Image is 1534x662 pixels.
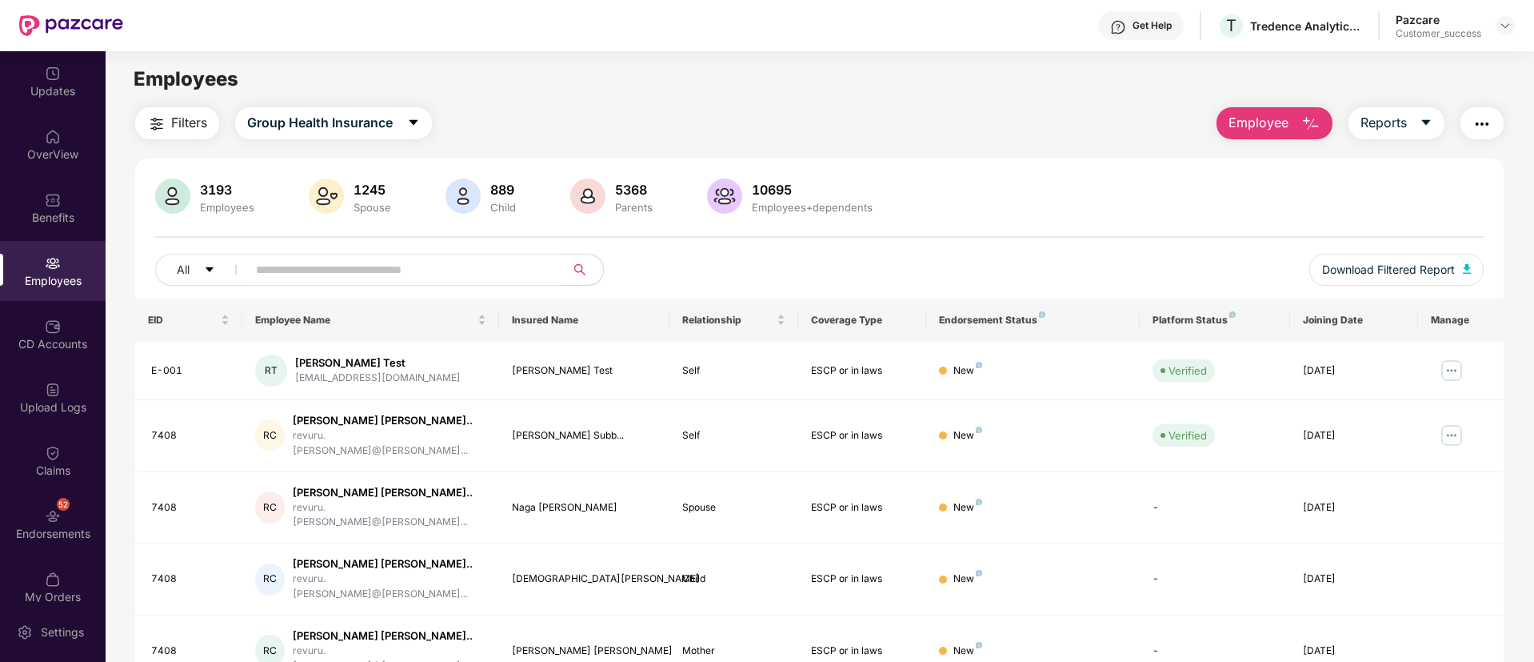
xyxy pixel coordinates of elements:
[255,314,474,327] span: Employee Name
[255,491,285,524] div: RC
[1303,572,1405,587] div: [DATE]
[45,382,61,398] img: svg+xml;base64,PHN2ZyBpZD0iVXBsb2FkX0xvZ3MiIGRhdGEtbmFtZT0iVXBsb2FkIExvZ3MiIHhtbG5zPSJodHRwOi8vd3...
[148,314,218,327] span: EID
[1290,299,1418,342] th: Joining Date
[36,624,89,640] div: Settings
[155,254,253,286] button: Allcaret-down
[293,556,486,572] div: [PERSON_NAME] [PERSON_NAME]..
[1133,19,1172,32] div: Get Help
[1229,311,1236,318] img: svg+xml;base64,PHN2ZyB4bWxucz0iaHR0cDovL3d3dy53My5vcmcvMjAwMC9zdmciIHdpZHRoPSI4IiBoZWlnaHQ9IjgiIH...
[976,427,982,433] img: svg+xml;base64,PHN2ZyB4bWxucz0iaHR0cDovL3d3dy53My5vcmcvMjAwMC9zdmciIHdpZHRoPSI4IiBoZWlnaHQ9IjgiIH...
[512,500,657,516] div: Naga [PERSON_NAME]
[512,572,657,587] div: [DEMOGRAPHIC_DATA][PERSON_NAME]
[811,428,913,443] div: ESCP or in laws
[1322,261,1455,279] span: Download Filtered Report
[445,179,481,214] img: svg+xml;base64,PHN2ZyB4bWxucz0iaHR0cDovL3d3dy53My5vcmcvMjAwMC9zdmciIHhtbG5zOnhsaW5rPSJodHRwOi8vd3...
[811,572,913,587] div: ESCP or in laws
[953,572,982,587] div: New
[1472,114,1492,134] img: svg+xml;base64,PHN2ZyB4bWxucz0iaHR0cDovL3d3dy53My5vcmcvMjAwMC9zdmciIHdpZHRoPSIyNCIgaGVpZ2h0PSIyNC...
[1168,363,1207,379] div: Verified
[293,485,486,500] div: [PERSON_NAME] [PERSON_NAME]..
[811,500,913,516] div: ESCP or in laws
[939,314,1127,327] div: Endorsement Status
[1303,500,1405,516] div: [DATE]
[1396,12,1481,27] div: Pazcare
[707,179,742,214] img: svg+xml;base64,PHN2ZyB4bWxucz0iaHR0cDovL3d3dy53My5vcmcvMjAwMC9zdmciIHhtbG5zOnhsaW5rPSJodHRwOi8vd3...
[45,192,61,208] img: svg+xml;base64,PHN2ZyBpZD0iQmVuZWZpdHMiIHhtbG5zPSJodHRwOi8vd3d3LnczLm9yZy8yMDAwL3N2ZyIgd2lkdGg9Ij...
[255,419,285,451] div: RC
[177,261,190,279] span: All
[976,642,982,648] img: svg+xml;base64,PHN2ZyB4bWxucz0iaHR0cDovL3d3dy53My5vcmcvMjAwMC9zdmciIHdpZHRoPSI4IiBoZWlnaHQ9IjgiIH...
[134,67,238,90] span: Employees
[293,500,486,531] div: revuru.[PERSON_NAME]@[PERSON_NAME]...
[1499,19,1512,32] img: svg+xml;base64,PHN2ZyBpZD0iRHJvcGRvd24tMzJ4MzIiIHhtbG5zPSJodHRwOi8vd3d3LnczLm9yZy8yMDAwL3N2ZyIgd2...
[293,428,486,459] div: revuru.[PERSON_NAME]@[PERSON_NAME]...
[811,363,913,379] div: ESCP or in laws
[309,179,344,214] img: svg+xml;base64,PHN2ZyB4bWxucz0iaHR0cDovL3d3dy53My5vcmcvMjAwMC9zdmciIHhtbG5zOnhsaW5rPSJodHRwOi8vd3...
[1168,427,1207,443] div: Verified
[953,500,982,516] div: New
[45,129,61,145] img: svg+xml;base64,PHN2ZyBpZD0iSG9tZSIgeG1sbnM9Imh0dHA6Ly93d3cudzMub3JnLzIwMDAvc3ZnIiB3aWR0aD0iMjAiIG...
[1418,299,1504,342] th: Manage
[197,201,258,214] div: Employees
[953,363,982,379] div: New
[1140,472,1289,544] td: -
[171,113,207,133] span: Filters
[1110,19,1126,35] img: svg+xml;base64,PHN2ZyBpZD0iSGVscC0zMngzMiIgeG1sbnM9Imh0dHA6Ly93d3cudzMub3JnLzIwMDAvc3ZnIiB3aWR0aD...
[612,182,656,198] div: 5368
[682,572,785,587] div: Child
[45,66,61,82] img: svg+xml;base64,PHN2ZyBpZD0iVXBkYXRlZCIgeG1sbnM9Imh0dHA6Ly93d3cudzMub3JnLzIwMDAvc3ZnIiB3aWR0aD0iMj...
[45,319,61,335] img: svg+xml;base64,PHN2ZyBpZD0iQ0RfQWNjb3VudHMiIGRhdGEtbmFtZT0iQ0QgQWNjb3VudHMiIHhtbG5zPSJodHRwOi8vd3...
[612,201,656,214] div: Parents
[1439,423,1464,448] img: manageButton
[1250,18,1362,34] div: Tredence Analytics Solutions Private Limited
[293,572,486,602] div: revuru.[PERSON_NAME]@[PERSON_NAME]...
[564,263,595,276] span: search
[197,182,258,198] div: 3193
[255,564,285,596] div: RC
[682,644,785,659] div: Mother
[293,628,486,644] div: [PERSON_NAME] [PERSON_NAME]..
[749,201,876,214] div: Employees+dependents
[1140,544,1289,616] td: -
[135,299,242,342] th: EID
[350,182,394,198] div: 1245
[151,363,230,379] div: E-001
[1216,107,1332,139] button: Employee
[235,107,432,139] button: Group Health Insurancecaret-down
[242,299,499,342] th: Employee Name
[1228,113,1288,133] span: Employee
[682,363,785,379] div: Self
[147,114,166,134] img: svg+xml;base64,PHN2ZyB4bWxucz0iaHR0cDovL3d3dy53My5vcmcvMjAwMC9zdmciIHdpZHRoPSIyNCIgaGVpZ2h0PSIyNC...
[499,299,670,342] th: Insured Name
[570,179,605,214] img: svg+xml;base64,PHN2ZyB4bWxucz0iaHR0cDovL3d3dy53My5vcmcvMjAwMC9zdmciIHhtbG5zOnhsaW5rPSJodHRwOi8vd3...
[295,371,461,386] div: [EMAIL_ADDRESS][DOMAIN_NAME]
[1348,107,1444,139] button: Reportscaret-down
[682,314,773,327] span: Relationship
[135,107,219,139] button: Filters
[45,508,61,524] img: svg+xml;base64,PHN2ZyBpZD0iRW5kb3JzZW1lbnRzIiB4bWxucz0iaHR0cDovL3d3dy53My5vcmcvMjAwMC9zdmciIHdpZH...
[1303,363,1405,379] div: [DATE]
[151,428,230,443] div: 7408
[512,428,657,443] div: [PERSON_NAME] Subb...
[45,572,61,588] img: svg+xml;base64,PHN2ZyBpZD0iTXlfT3JkZXJzIiBkYXRhLW5hbWU9Ik15IE9yZGVycyIgeG1sbnM9Imh0dHA6Ly93d3cudz...
[669,299,797,342] th: Relationship
[293,413,486,428] div: [PERSON_NAME] [PERSON_NAME]..
[749,182,876,198] div: 10695
[512,644,657,659] div: [PERSON_NAME] [PERSON_NAME]
[1303,428,1405,443] div: [DATE]
[204,264,215,277] span: caret-down
[564,254,604,286] button: search
[798,299,926,342] th: Coverage Type
[155,179,190,214] img: svg+xml;base64,PHN2ZyB4bWxucz0iaHR0cDovL3d3dy53My5vcmcvMjAwMC9zdmciIHhtbG5zOnhsaW5rPSJodHRwOi8vd3...
[953,644,982,659] div: New
[976,499,982,505] img: svg+xml;base64,PHN2ZyB4bWxucz0iaHR0cDovL3d3dy53My5vcmcvMjAwMC9zdmciIHdpZHRoPSI4IiBoZWlnaHQ9IjgiIH...
[1439,358,1464,383] img: manageButton
[1152,314,1276,327] div: Platform Status
[407,116,420,130] span: caret-down
[1039,311,1045,318] img: svg+xml;base64,PHN2ZyB4bWxucz0iaHR0cDovL3d3dy53My5vcmcvMjAwMC9zdmciIHdpZHRoPSI4IiBoZWlnaHQ9IjgiIH...
[1360,113,1407,133] span: Reports
[976,362,982,368] img: svg+xml;base64,PHN2ZyB4bWxucz0iaHR0cDovL3d3dy53My5vcmcvMjAwMC9zdmciIHdpZHRoPSI4IiBoZWlnaHQ9IjgiIH...
[295,355,461,371] div: [PERSON_NAME] Test
[151,500,230,516] div: 7408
